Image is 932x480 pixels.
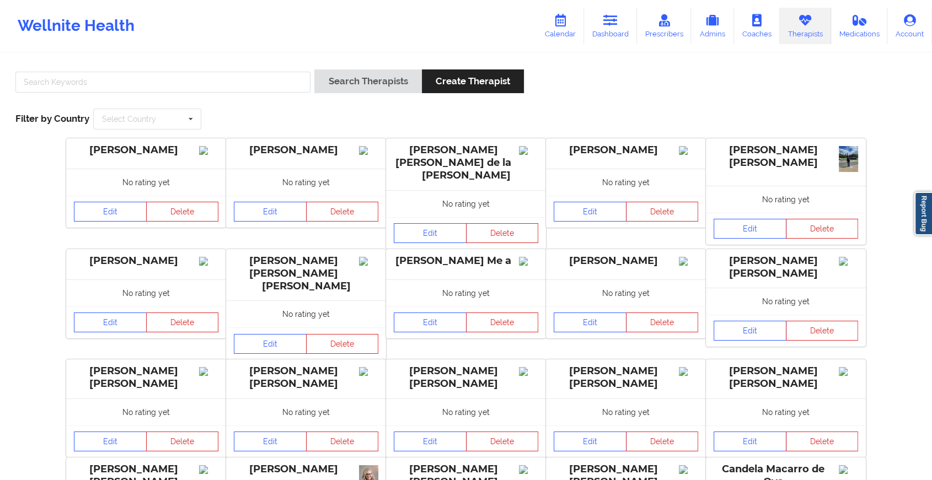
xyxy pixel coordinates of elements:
[306,432,379,451] button: Delete
[74,144,218,157] div: [PERSON_NAME]
[679,146,698,155] img: Image%2Fplaceholer-image.png
[714,219,786,239] a: Edit
[74,255,218,267] div: [PERSON_NAME]
[537,8,584,44] a: Calendar
[626,312,699,332] button: Delete
[546,169,706,196] div: No rating yet
[691,8,734,44] a: Admins
[519,257,538,266] img: Image%2Fplaceholer-image.png
[584,8,637,44] a: Dashboard
[554,312,626,332] a: Edit
[394,312,467,332] a: Edit
[914,192,932,235] a: Report Bug
[887,8,932,44] a: Account
[679,367,698,376] img: Image%2Fplaceholer-image.png
[786,432,859,451] button: Delete
[714,255,858,280] div: [PERSON_NAME] [PERSON_NAME]
[394,365,538,390] div: [PERSON_NAME] [PERSON_NAME]
[714,144,858,169] div: [PERSON_NAME] [PERSON_NAME]
[546,279,706,306] div: No rating yet
[66,169,226,196] div: No rating yet
[394,255,538,267] div: [PERSON_NAME] Me a
[466,312,539,332] button: Delete
[15,113,89,124] span: Filter by Country
[74,365,218,390] div: [PERSON_NAME] [PERSON_NAME]
[146,432,219,451] button: Delete
[199,465,218,474] img: Image%2Fplaceholer-image.png
[146,202,219,222] button: Delete
[554,365,698,390] div: [PERSON_NAME] [PERSON_NAME]
[226,300,386,327] div: No rating yet
[554,255,698,267] div: [PERSON_NAME]
[714,432,786,451] a: Edit
[679,465,698,474] img: Image%2Fplaceholer-image.png
[15,72,310,93] input: Search Keywords
[839,367,858,376] img: Image%2Fplaceholer-image.png
[234,365,378,390] div: [PERSON_NAME] [PERSON_NAME]
[199,367,218,376] img: Image%2Fplaceholer-image.png
[234,432,307,451] a: Edit
[519,146,538,155] img: Image%2Fplaceholer-image.png
[306,202,379,222] button: Delete
[386,398,546,425] div: No rating yet
[546,398,706,425] div: No rating yet
[66,398,226,425] div: No rating yet
[679,257,698,266] img: Image%2Fplaceholer-image.png
[386,279,546,306] div: No rating yet
[786,321,859,341] button: Delete
[226,169,386,196] div: No rating yet
[394,223,467,243] a: Edit
[234,255,378,293] div: [PERSON_NAME] [PERSON_NAME] [PERSON_NAME]
[234,144,378,157] div: [PERSON_NAME]
[199,257,218,266] img: Image%2Fplaceholer-image.png
[637,8,692,44] a: Prescribers
[706,288,866,315] div: No rating yet
[226,398,386,425] div: No rating yet
[234,202,307,222] a: Edit
[554,144,698,157] div: [PERSON_NAME]
[359,257,378,266] img: Image%2Fplaceholer-image.png
[626,432,699,451] button: Delete
[466,223,539,243] button: Delete
[554,432,626,451] a: Edit
[706,186,866,213] div: No rating yet
[314,69,421,93] button: Search Therapists
[359,367,378,376] img: Image%2Fplaceholer-image.png
[554,202,626,222] a: Edit
[786,219,859,239] button: Delete
[394,432,467,451] a: Edit
[234,334,307,354] a: Edit
[146,312,219,332] button: Delete
[306,334,379,354] button: Delete
[706,398,866,425] div: No rating yet
[199,146,218,155] img: Image%2Fplaceholer-image.png
[466,432,539,451] button: Delete
[714,321,786,341] a: Edit
[626,202,699,222] button: Delete
[831,8,888,44] a: Medications
[839,146,858,172] img: af653f90-b5aa-4584-b7ce-bc9dc27affc6_IMG_2483.jpeg
[359,146,378,155] img: Image%2Fplaceholer-image.png
[74,312,147,332] a: Edit
[386,190,546,217] div: No rating yet
[839,257,858,266] img: Image%2Fplaceholer-image.png
[422,69,524,93] button: Create Therapist
[734,8,780,44] a: Coaches
[714,365,858,390] div: [PERSON_NAME] [PERSON_NAME]
[780,8,831,44] a: Therapists
[519,465,538,474] img: Image%2Fplaceholer-image.png
[839,465,858,474] img: Image%2Fplaceholer-image.png
[519,367,538,376] img: Image%2Fplaceholer-image.png
[102,115,156,123] div: Select Country
[66,279,226,306] div: No rating yet
[234,463,378,476] div: [PERSON_NAME]
[394,144,538,182] div: [PERSON_NAME] [PERSON_NAME] de la [PERSON_NAME]
[74,202,147,222] a: Edit
[74,432,147,451] a: Edit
